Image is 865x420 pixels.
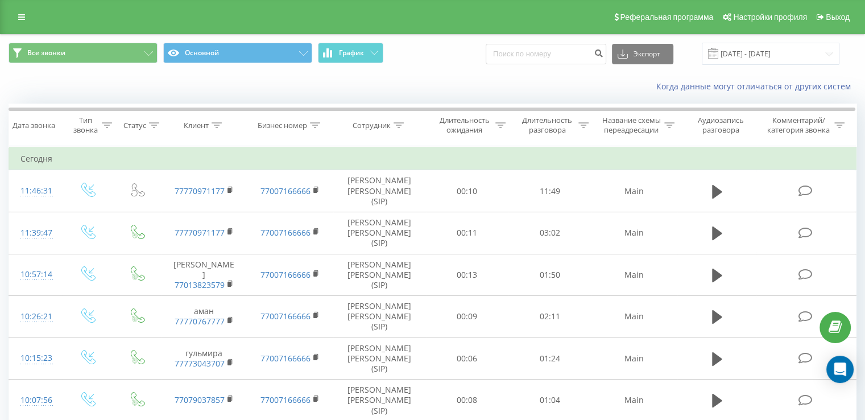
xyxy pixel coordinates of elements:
[826,356,854,383] div: Open Intercom Messenger
[508,212,591,254] td: 03:02
[508,254,591,296] td: 01:50
[765,116,831,135] div: Комментарий/категория звонка
[260,311,311,322] a: 77007166666
[260,227,311,238] a: 77007166666
[13,121,55,130] div: Дата звонка
[333,170,426,212] td: [PERSON_NAME] [PERSON_NAME] (SIP)
[175,316,225,327] a: 77770767777
[161,254,247,296] td: [PERSON_NAME]
[426,337,508,380] td: 00:06
[591,170,677,212] td: Main
[20,389,51,411] div: 10:07:56
[508,337,591,380] td: 01:24
[426,212,508,254] td: 00:11
[333,212,426,254] td: [PERSON_NAME] [PERSON_NAME] (SIP)
[339,49,364,57] span: График
[27,48,65,57] span: Все звонки
[260,186,311,196] a: 77007166666
[486,44,606,64] input: Поиск по номеру
[436,116,493,135] div: Длительность ожидания
[175,227,225,238] a: 77770971177
[333,254,426,296] td: [PERSON_NAME] [PERSON_NAME] (SIP)
[161,337,247,380] td: гульмира
[20,347,51,369] div: 10:15:23
[72,116,98,135] div: Тип звонка
[333,337,426,380] td: [PERSON_NAME] [PERSON_NAME] (SIP)
[175,358,225,369] a: 77773043707
[519,116,576,135] div: Длительность разговора
[20,180,51,202] div: 11:46:31
[426,296,508,338] td: 00:09
[9,43,158,63] button: Все звонки
[688,116,754,135] div: Аудиозапись разговора
[260,269,311,280] a: 77007166666
[20,222,51,244] div: 11:39:47
[612,44,673,64] button: Экспорт
[20,263,51,286] div: 10:57:14
[333,296,426,338] td: [PERSON_NAME] [PERSON_NAME] (SIP)
[591,254,677,296] td: Main
[620,13,713,22] span: Реферальная программа
[426,254,508,296] td: 00:13
[733,13,807,22] span: Настройки профиля
[175,394,225,405] a: 77079037857
[163,43,312,63] button: Основной
[161,296,247,338] td: аман
[426,170,508,212] td: 00:10
[123,121,146,130] div: Статус
[20,306,51,328] div: 10:26:21
[656,81,856,92] a: Когда данные могут отличаться от других систем
[9,147,856,170] td: Сегодня
[260,394,311,405] a: 77007166666
[175,279,225,290] a: 77013823579
[591,296,677,338] td: Main
[826,13,850,22] span: Выход
[353,121,391,130] div: Сотрудник
[591,212,677,254] td: Main
[184,121,209,130] div: Клиент
[258,121,307,130] div: Бизнес номер
[175,186,225,196] a: 77770971177
[508,296,591,338] td: 02:11
[508,170,591,212] td: 11:49
[318,43,383,63] button: График
[602,116,661,135] div: Название схемы переадресации
[260,353,311,364] a: 77007166666
[591,337,677,380] td: Main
